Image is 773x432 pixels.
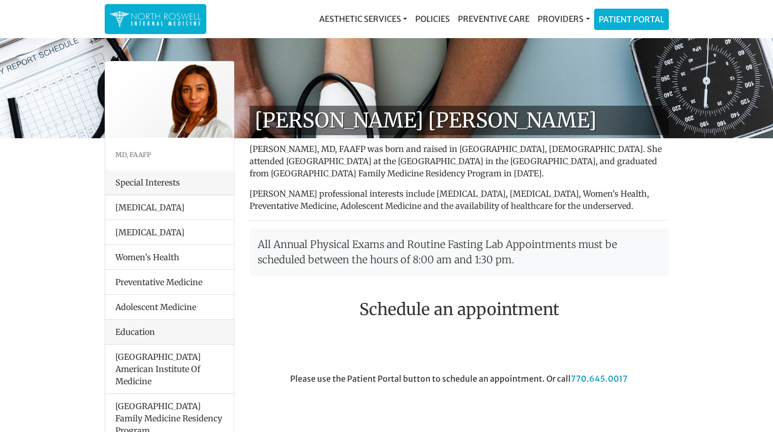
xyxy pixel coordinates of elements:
p: All Annual Physical Exams and Routine Fasting Lab Appointments must be scheduled between the hour... [250,229,669,275]
a: Policies [411,9,454,29]
a: 770.645.0017 [571,374,628,384]
img: North Roswell Internal Medicine [110,9,201,29]
a: Providers [534,9,594,29]
li: [MEDICAL_DATA] [105,195,234,220]
div: Please use the Patient Portal button to schedule an appointment. Or call [242,373,676,429]
li: Preventative Medicine [105,269,234,295]
h2: Schedule an appointment [250,300,669,319]
small: MD, FAAFP [115,150,151,159]
div: Education [105,320,234,345]
h1: [PERSON_NAME] [PERSON_NAME] [250,106,669,135]
a: Aesthetic Services [315,9,411,29]
div: Special Interests [105,170,234,195]
a: Patient Portal [595,9,668,29]
li: [GEOGRAPHIC_DATA] American Institute Of Medicine [105,345,234,394]
p: [PERSON_NAME] professional interests include [MEDICAL_DATA], [MEDICAL_DATA], Women’s Health, Prev... [250,188,669,212]
li: Women’s Health [105,244,234,270]
img: Dr. Farah Mubarak Ali MD, FAAFP [105,61,234,138]
li: [MEDICAL_DATA] [105,220,234,245]
a: Preventive Care [454,9,534,29]
p: [PERSON_NAME], MD, FAAFP was born and raised in [GEOGRAPHIC_DATA], [DEMOGRAPHIC_DATA]. She attend... [250,143,669,179]
li: Adolescent Medicine [105,294,234,320]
